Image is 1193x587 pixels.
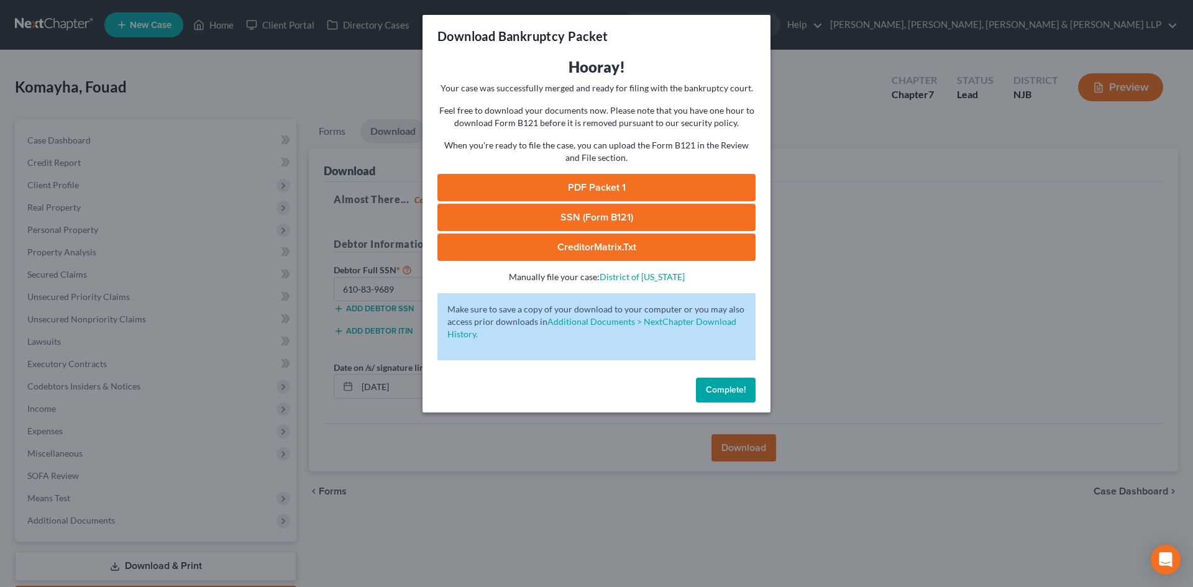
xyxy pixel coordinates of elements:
a: PDF Packet 1 [437,174,756,201]
p: Your case was successfully merged and ready for filing with the bankruptcy court. [437,82,756,94]
h3: Download Bankruptcy Packet [437,27,608,45]
a: District of [US_STATE] [600,271,685,282]
div: Open Intercom Messenger [1151,545,1181,575]
span: Complete! [706,385,746,395]
a: SSN (Form B121) [437,204,756,231]
p: Feel free to download your documents now. Please note that you have one hour to download Form B12... [437,104,756,129]
a: CreditorMatrix.txt [437,234,756,261]
p: Manually file your case: [437,271,756,283]
button: Complete! [696,378,756,403]
a: Additional Documents > NextChapter Download History. [447,316,736,339]
p: When you're ready to file the case, you can upload the Form B121 in the Review and File section. [437,139,756,164]
h3: Hooray! [437,57,756,77]
p: Make sure to save a copy of your download to your computer or you may also access prior downloads in [447,303,746,340]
